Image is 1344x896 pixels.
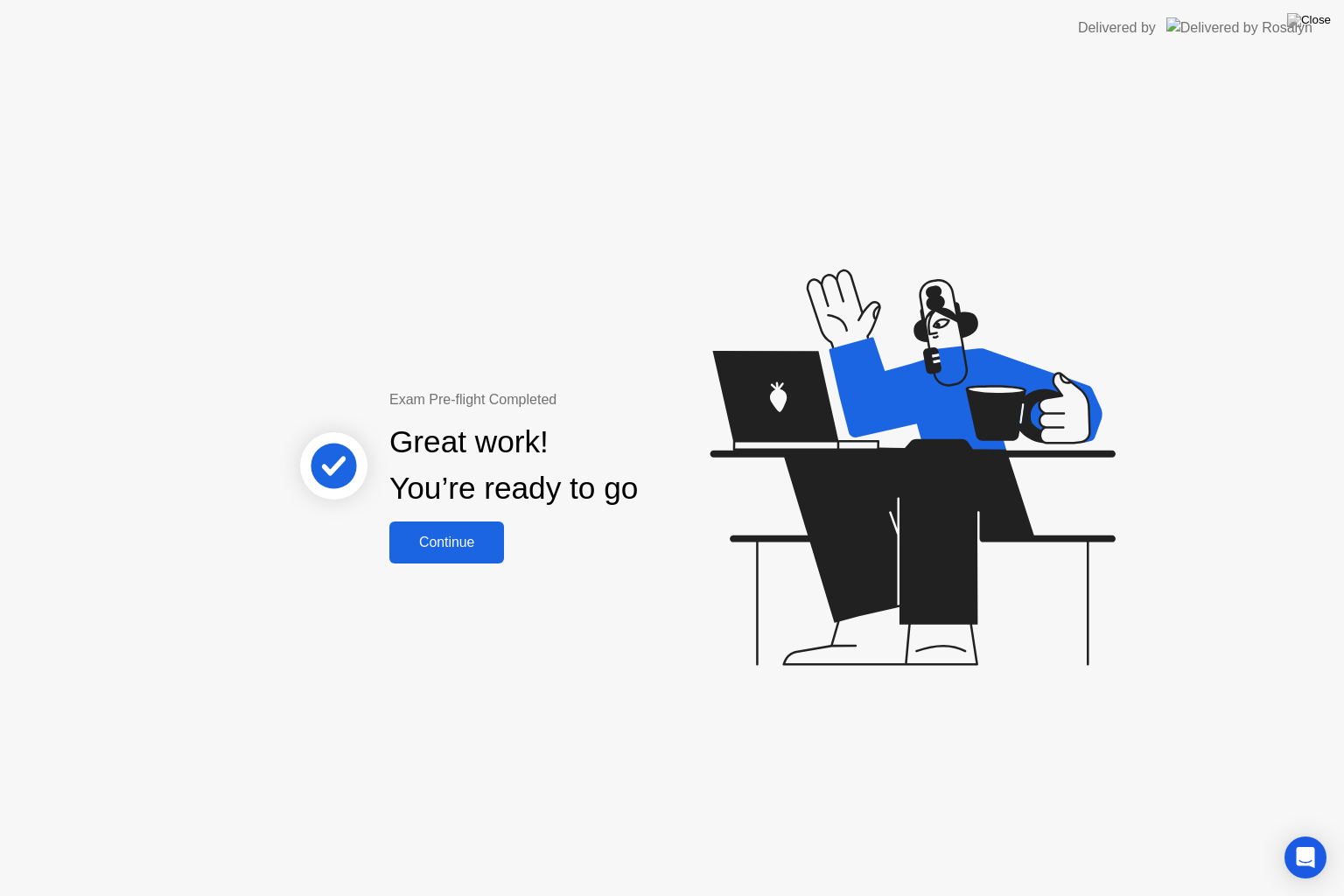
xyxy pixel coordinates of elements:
[389,419,638,512] div: Great work! You’re ready to go
[1166,17,1312,38] img: Delivered by Rosalyn
[1078,17,1156,38] div: Delivered by
[389,521,504,563] button: Continue
[1284,836,1326,878] div: Open Intercom Messenger
[389,389,751,410] div: Exam Pre-flight Completed
[1287,13,1331,27] img: Close
[395,535,499,550] div: Continue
